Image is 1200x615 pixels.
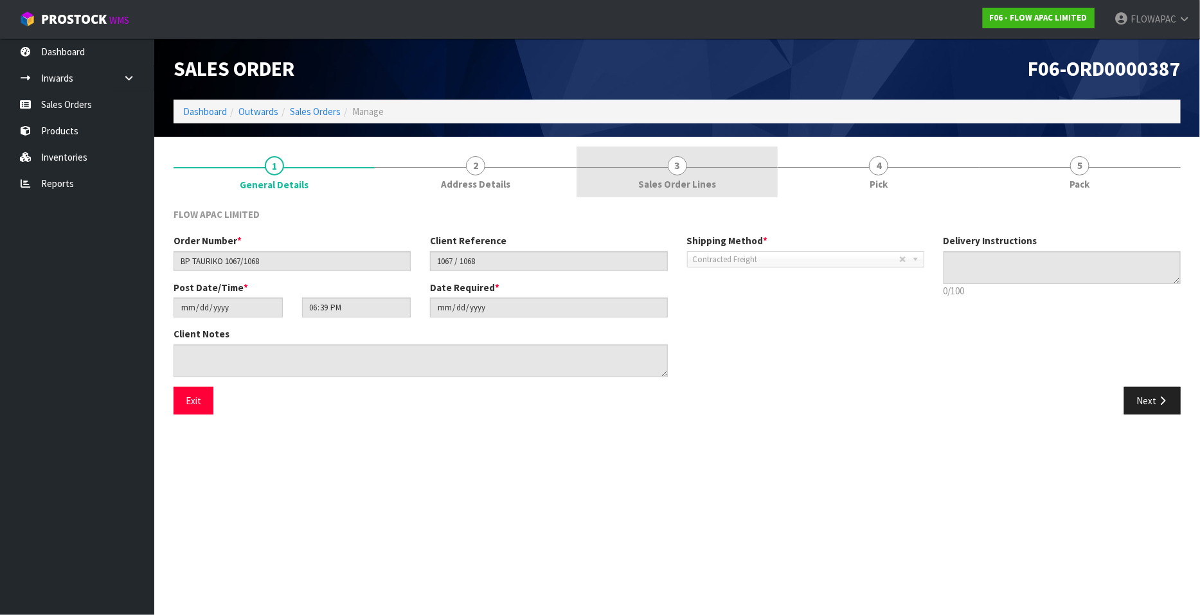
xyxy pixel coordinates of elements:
[1131,13,1176,25] span: FLOWAPAC
[238,105,278,118] a: Outwards
[466,156,485,175] span: 2
[430,281,499,294] label: Date Required
[870,177,888,191] span: Pick
[1124,387,1181,414] button: Next
[1028,56,1181,82] span: F06-ORD0000387
[1070,177,1090,191] span: Pack
[174,208,260,220] span: FLOW APAC LIMITED
[668,156,687,175] span: 3
[693,252,899,267] span: Contracted Freight
[944,234,1037,247] label: Delivery Instructions
[240,178,309,192] span: General Details
[430,234,506,247] label: Client Reference
[19,11,35,27] img: cube-alt.png
[41,11,107,28] span: ProStock
[183,105,227,118] a: Dashboard
[290,105,341,118] a: Sales Orders
[265,156,284,175] span: 1
[638,177,716,191] span: Sales Order Lines
[869,156,888,175] span: 4
[1070,156,1089,175] span: 5
[430,251,667,271] input: Client Reference
[944,284,1181,298] p: 0/100
[352,105,384,118] span: Manage
[109,14,129,26] small: WMS
[174,198,1181,424] span: General Details
[174,251,411,271] input: Order Number
[174,234,242,247] label: Order Number
[174,327,229,341] label: Client Notes
[441,177,510,191] span: Address Details
[174,56,294,82] span: Sales Order
[174,387,213,414] button: Exit
[174,281,248,294] label: Post Date/Time
[687,234,768,247] label: Shipping Method
[990,12,1088,23] strong: F06 - FLOW APAC LIMITED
